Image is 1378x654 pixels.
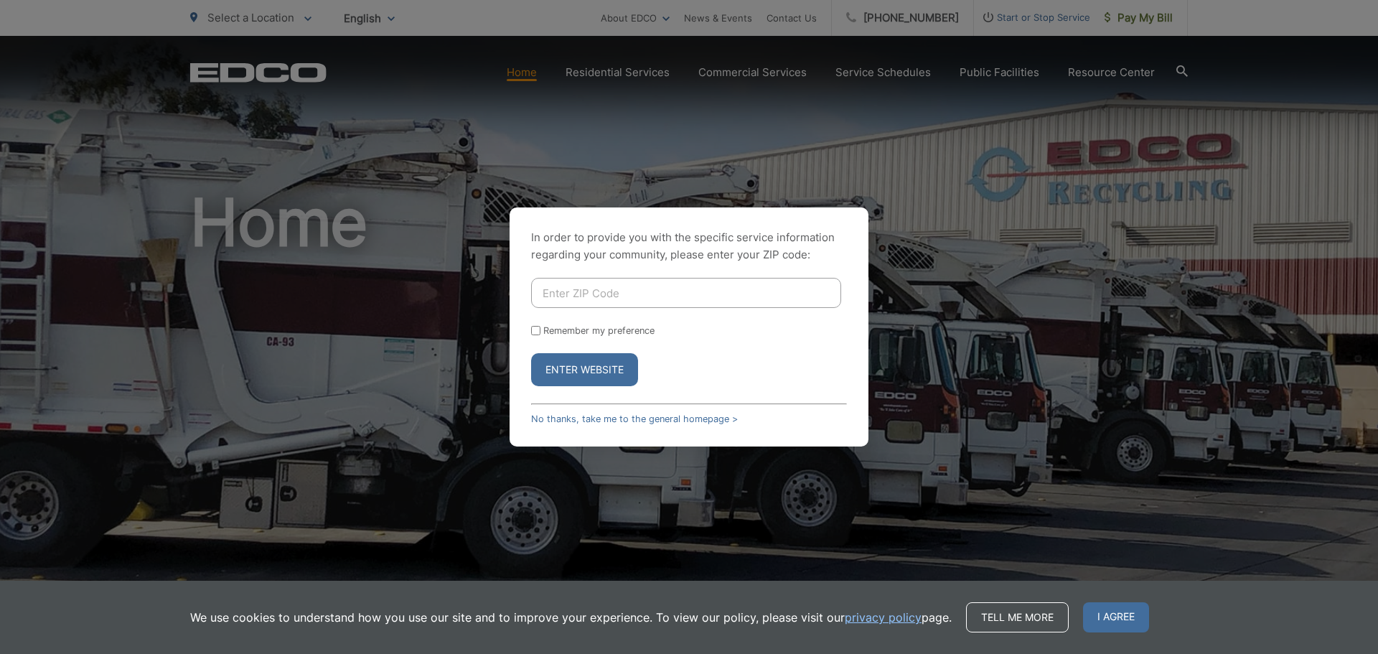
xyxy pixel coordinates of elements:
[531,353,638,386] button: Enter Website
[531,414,738,424] a: No thanks, take me to the general homepage >
[190,609,952,626] p: We use cookies to understand how you use our site and to improve your experience. To view our pol...
[966,602,1069,632] a: Tell me more
[845,609,922,626] a: privacy policy
[1083,602,1149,632] span: I agree
[531,229,847,263] p: In order to provide you with the specific service information regarding your community, please en...
[543,325,655,336] label: Remember my preference
[531,278,841,308] input: Enter ZIP Code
